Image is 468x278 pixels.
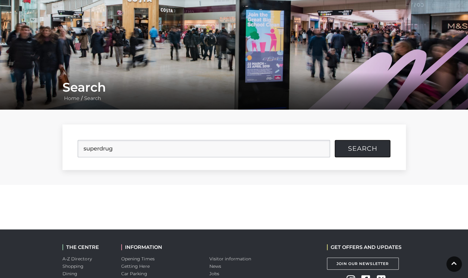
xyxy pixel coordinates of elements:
[209,271,219,276] a: Jobs
[209,263,221,269] a: News
[335,140,390,157] button: Search
[62,95,81,101] a: Home
[62,80,406,95] h1: Search
[58,80,410,102] div: /
[83,95,103,101] a: Search
[327,244,401,250] h2: GET OFFERS AND UPDATES
[209,256,251,262] a: Visitor information
[327,258,399,270] a: Join Our Newsletter
[62,256,92,262] a: A-Z Directory
[62,263,84,269] a: Shopping
[348,146,377,152] span: Search
[62,244,112,250] h2: THE CENTRE
[121,263,150,269] a: Getting Here
[121,256,155,262] a: Opening Times
[121,271,147,276] a: Car Parking
[121,244,200,250] h2: INFORMATION
[62,271,78,276] a: Dining
[78,140,330,157] input: Search Site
